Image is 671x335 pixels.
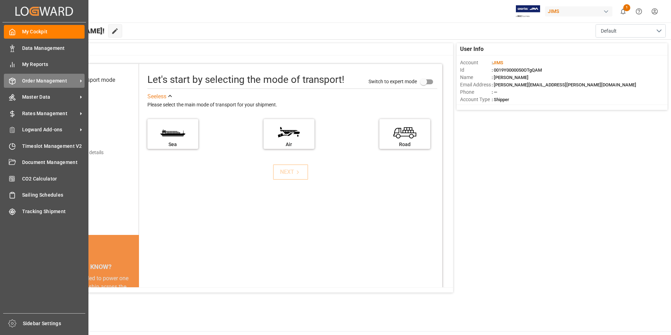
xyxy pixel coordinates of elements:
[22,45,85,52] span: Data Management
[4,25,85,39] a: My Cockpit
[545,5,615,18] button: JIMS
[22,77,78,85] span: Order Management
[147,101,437,109] div: Please select the main mode of transport for your shipment.
[29,24,105,38] span: Hello [PERSON_NAME]!
[22,93,78,101] span: Master Data
[492,82,636,87] span: : [PERSON_NAME][EMAIL_ADDRESS][PERSON_NAME][DOMAIN_NAME]
[22,61,85,68] span: My Reports
[460,74,492,81] span: Name
[4,58,85,71] a: My Reports
[129,274,139,333] button: next slide / item
[22,126,78,133] span: Logward Add-ons
[492,97,509,102] span: : Shipper
[460,96,492,103] span: Account Type
[492,67,542,73] span: : 0019Y0000050OTgQAM
[615,4,631,19] button: show 1 new notifications
[383,141,427,148] div: Road
[460,66,492,74] span: Id
[4,139,85,153] a: Timeslot Management V2
[460,45,484,53] span: User Info
[545,6,612,17] div: JIMS
[280,168,301,176] div: NEXT
[22,191,85,199] span: Sailing Schedules
[492,60,503,65] span: :
[460,59,492,66] span: Account
[22,28,85,35] span: My Cockpit
[601,27,617,35] span: Default
[151,141,195,148] div: Sea
[631,4,647,19] button: Help Center
[22,208,85,215] span: Tracking Shipment
[493,60,503,65] span: JIMS
[147,92,166,101] div: See less
[4,188,85,202] a: Sailing Schedules
[596,24,666,38] button: open menu
[4,41,85,55] a: Data Management
[492,75,529,80] span: : [PERSON_NAME]
[460,88,492,96] span: Phone
[492,90,497,95] span: : —
[4,204,85,218] a: Tracking Shipment
[273,164,308,180] button: NEXT
[623,4,630,11] span: 1
[22,175,85,183] span: CO2 Calculator
[60,149,104,156] div: Add shipping details
[22,143,85,150] span: Timeslot Management V2
[267,141,311,148] div: Air
[22,110,78,117] span: Rates Management
[23,320,86,327] span: Sidebar Settings
[516,5,540,18] img: Exertis%20JAM%20-%20Email%20Logo.jpg_1722504956.jpg
[22,159,85,166] span: Document Management
[4,156,85,169] a: Document Management
[147,72,344,87] div: Let's start by selecting the mode of transport!
[460,81,492,88] span: Email Address
[4,172,85,185] a: CO2 Calculator
[368,78,417,84] span: Switch to expert mode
